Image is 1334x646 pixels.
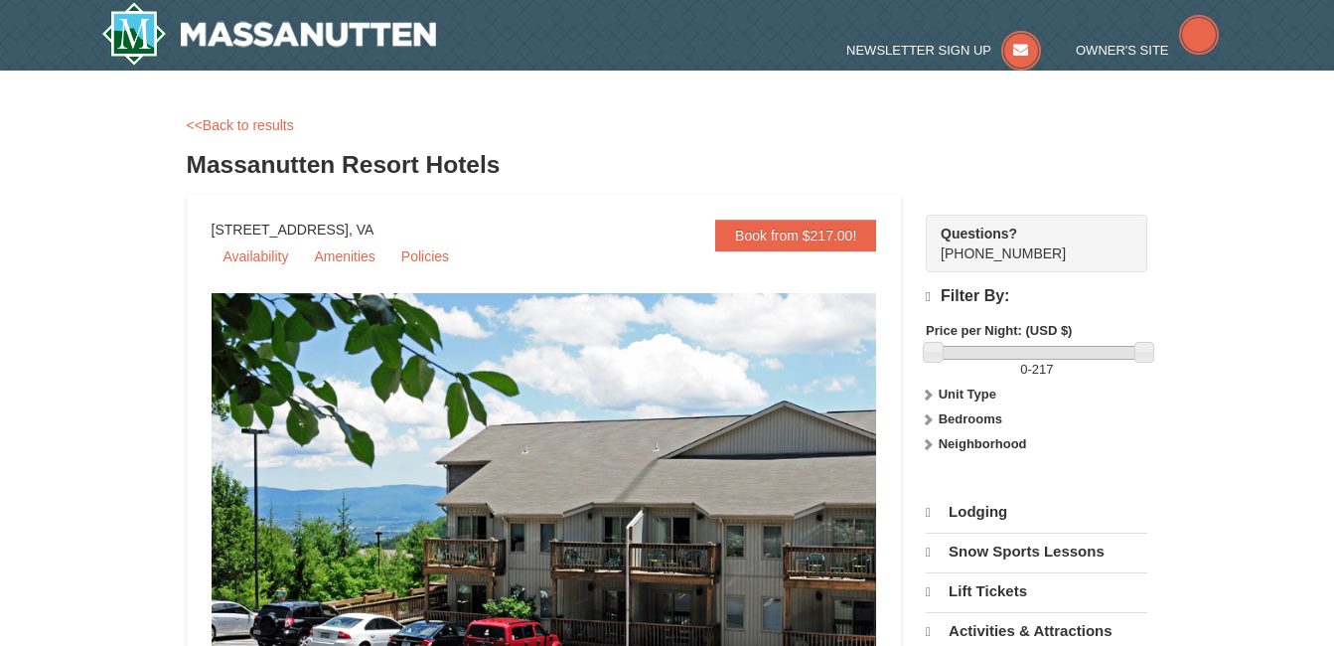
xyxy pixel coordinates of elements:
[1020,362,1027,377] span: 0
[1032,362,1054,377] span: 217
[926,494,1147,531] a: Lodging
[941,224,1112,261] span: [PHONE_NUMBER]
[846,43,1041,58] a: Newsletter Sign Up
[1076,43,1219,58] a: Owner's Site
[212,242,301,271] a: Availability
[926,360,1147,380] label: -
[941,226,1017,242] strong: Questions?
[846,43,991,58] span: Newsletter Sign Up
[926,572,1147,610] a: Lift Tickets
[939,436,1027,451] strong: Neighborhood
[715,220,876,251] a: Book from $217.00!
[926,323,1072,338] strong: Price per Night: (USD $)
[389,242,461,271] a: Policies
[1076,43,1169,58] span: Owner's Site
[926,287,1147,306] h4: Filter By:
[187,117,294,133] a: <<Back to results
[187,145,1148,185] h3: Massanutten Resort Hotels
[926,533,1147,570] a: Snow Sports Lessons
[101,2,437,66] a: Massanutten Resort
[939,411,1002,426] strong: Bedrooms
[101,2,437,66] img: Massanutten Resort Logo
[939,387,996,402] strong: Unit Type
[302,242,386,271] a: Amenities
